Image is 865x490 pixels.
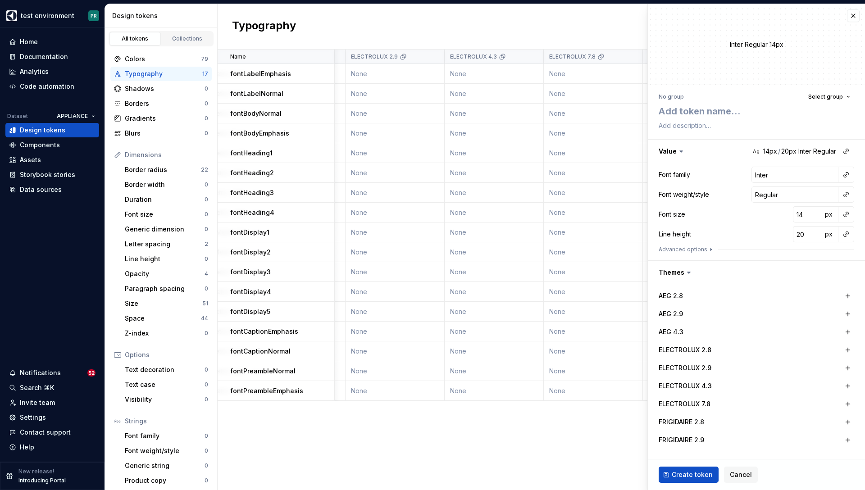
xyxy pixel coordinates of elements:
td: None [346,302,445,322]
div: 44 [201,315,208,322]
td: None [643,183,742,203]
td: None [544,123,643,143]
h2: Typography [232,18,296,35]
td: None [445,282,544,302]
div: Strings [125,417,208,426]
div: Product copy [125,476,205,485]
td: None [643,104,742,123]
div: 0 [205,226,208,233]
p: fontLabelEmphasis [230,69,291,78]
p: ELECTROLUX 2.9 [351,53,398,60]
div: All tokens [113,35,158,42]
a: Home [5,35,99,49]
div: Settings [20,413,46,422]
a: Font weight/style0 [121,444,212,458]
div: 4 [205,270,208,277]
td: None [445,262,544,282]
td: None [346,104,445,123]
label: FRIGIDAIRE 2.8 [659,417,704,426]
a: Border radius22 [121,163,212,177]
label: AEG 2.8 [659,291,683,300]
td: None [643,242,742,262]
div: Border width [125,180,205,189]
td: None [544,84,643,104]
td: None [445,143,544,163]
div: 0 [205,211,208,218]
a: Settings [5,410,99,425]
button: APPLIANCE [53,110,99,122]
label: ELECTROLUX 2.9 [659,363,711,372]
td: None [544,341,643,361]
td: None [445,242,544,262]
td: None [544,322,643,341]
button: px [822,208,835,221]
div: Assets [20,155,41,164]
td: None [445,361,544,381]
div: 0 [205,366,208,373]
div: 0 [205,396,208,403]
div: Invite team [20,398,55,407]
td: None [346,222,445,242]
a: Space44 [121,311,212,326]
td: None [346,242,445,262]
div: Size [125,299,202,308]
a: Typography17 [110,67,212,81]
div: Design tokens [112,11,214,20]
td: None [346,203,445,222]
button: Advanced options [659,246,715,253]
td: None [346,64,445,84]
p: fontHeading1 [230,149,273,158]
div: test environment [21,11,74,20]
a: Components [5,138,99,152]
p: fontCaptionEmphasis [230,327,298,336]
div: Opacity [125,269,205,278]
div: Inter Regular 14px [648,40,865,50]
td: None [544,282,643,302]
div: Storybook stories [20,170,75,179]
button: Select group [804,91,854,103]
a: Font size0 [121,207,212,222]
a: Generic string0 [121,458,212,473]
p: fontDisplay2 [230,248,271,257]
td: None [346,123,445,143]
p: fontDisplay5 [230,307,270,316]
button: Notifications52 [5,366,99,380]
td: None [643,64,742,84]
div: Borders [125,99,205,108]
div: Duration [125,195,205,204]
div: 2 [205,240,208,248]
p: fontHeading2 [230,168,274,177]
span: 52 [87,369,96,377]
p: fontHeading3 [230,188,274,197]
a: Font family0 [121,429,212,443]
a: Paragraph spacing0 [121,281,212,296]
td: None [643,84,742,104]
div: 0 [205,196,208,203]
div: 79 [201,55,208,63]
td: None [445,322,544,341]
td: None [445,123,544,143]
div: Components [20,141,60,150]
div: PR [91,12,97,19]
div: 0 [205,330,208,337]
td: None [643,341,742,361]
button: Help [5,440,99,454]
td: None [346,322,445,341]
td: None [544,222,643,242]
td: None [643,361,742,381]
div: Text case [125,380,205,389]
p: fontDisplay1 [230,228,269,237]
button: test environmentPR [2,6,103,25]
td: None [643,282,742,302]
a: Code automation [5,79,99,94]
span: px [825,230,833,238]
label: FRIGIDAIRE 2.9 [659,436,704,445]
a: Size51 [121,296,212,311]
td: None [544,361,643,381]
div: Line height [659,230,691,239]
div: Code automation [20,82,74,91]
a: Shadows0 [110,82,212,96]
td: None [544,143,643,163]
td: None [544,183,643,203]
a: Borders0 [110,96,212,111]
